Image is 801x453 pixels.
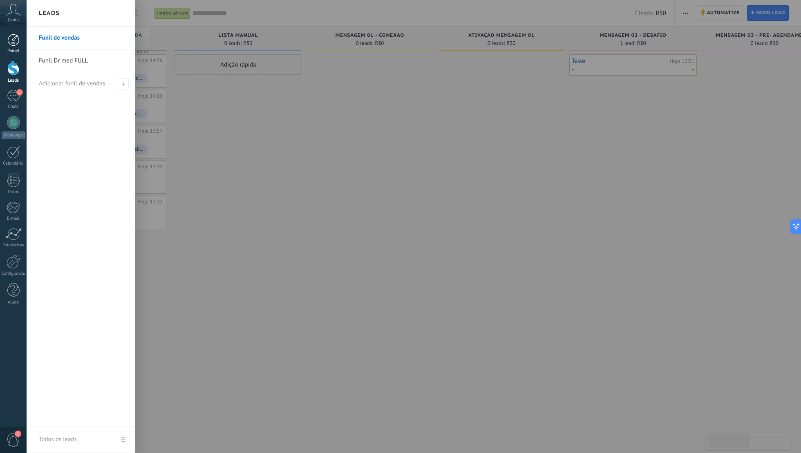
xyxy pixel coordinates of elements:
div: Leads [2,78,25,83]
div: Listas [2,190,25,195]
div: Configurações [2,271,25,277]
div: Estatísticas [2,243,25,248]
h2: Leads [39,0,60,26]
div: Domínio [43,48,63,54]
a: Todos os leads [27,426,135,453]
div: WhatsApp [2,132,25,139]
img: tab_keywords_by_traffic_grey.svg [86,47,93,54]
div: Ajuda [2,300,25,305]
span: 5 [16,89,23,96]
span: Adicionar funil de vendas [39,80,105,87]
a: Funil de vendas [39,27,127,49]
div: [PERSON_NAME]: [DOMAIN_NAME] [21,21,117,28]
div: Painel [2,49,25,54]
div: Todos os leads [39,428,77,451]
img: website_grey.svg [13,21,20,28]
div: Calendário [2,161,25,166]
span: Adicionar funil de vendas [118,78,129,89]
span: 1 [15,431,21,437]
div: v 4.0.25 [23,13,40,20]
a: Funil Dr med FULL [39,49,127,72]
div: Chats [2,104,25,109]
div: Palavras-chave [95,48,131,54]
span: Conta [8,18,19,23]
img: logo_orange.svg [13,13,20,20]
div: E-mail [2,216,25,221]
img: tab_domain_overview_orange.svg [34,47,40,54]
